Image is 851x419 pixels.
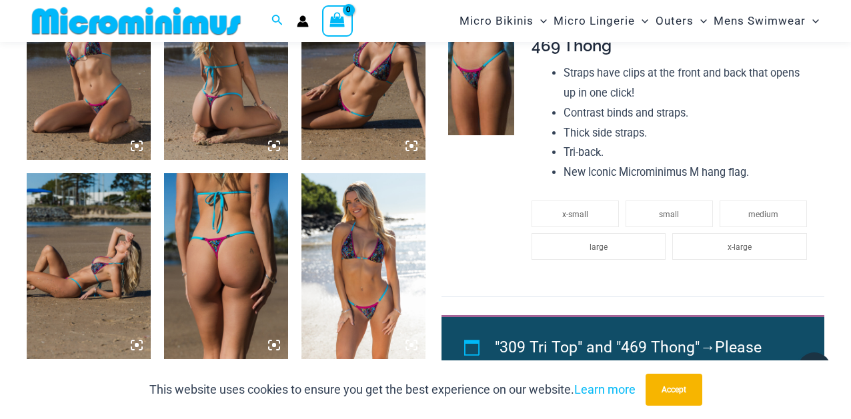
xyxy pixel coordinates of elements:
li: Straps have clips at the front and back that opens up in one click! [564,63,813,103]
button: Accept [646,374,702,406]
span: "309 Tri Top" and "469 Thong" [495,338,700,356]
a: Micro LingerieMenu ToggleMenu Toggle [550,4,652,38]
span: Menu Toggle [534,4,547,38]
span: Menu Toggle [694,4,707,38]
li: x-large [672,233,807,260]
img: Rio Nights Glitter Spot 309 Tri Top 469 Thong [301,173,425,359]
span: Menu Toggle [635,4,648,38]
nav: Site Navigation [454,2,824,40]
li: Tri-back. [564,143,813,163]
img: Rio Nights Glitter Spot 309 Tri Top 469 Thong [27,173,151,359]
span: Outers [656,4,694,38]
span: 469 Thong [532,36,612,55]
span: Micro Bikinis [460,4,534,38]
span: Menu Toggle [806,4,819,38]
li: New Iconic Microminimus M hang flag. [564,163,813,183]
span: x-small [562,210,588,219]
a: Search icon link [271,13,283,29]
span: x-large [728,242,752,252]
li: large [532,233,666,260]
a: Micro BikinisMenu ToggleMenu Toggle [456,4,550,38]
img: Rio Nights Glitter Spot 469 Thong [448,37,514,135]
li: x-small [532,201,619,227]
p: This website uses cookies to ensure you get the best experience on our website. [149,380,636,400]
li: → [495,332,794,394]
li: small [626,201,713,227]
span: Mens Swimwear [714,4,806,38]
img: Rio Nights Glitter Spot 469 Thong [164,173,288,359]
span: small [659,210,679,219]
span: large [590,242,608,252]
a: OutersMenu ToggleMenu Toggle [652,4,710,38]
a: Mens SwimwearMenu ToggleMenu Toggle [710,4,822,38]
span: medium [748,210,778,219]
img: MM SHOP LOGO FLAT [27,6,246,36]
a: View Shopping Cart, empty [322,5,353,36]
span: Micro Lingerie [554,4,635,38]
li: Thick side straps. [564,123,813,143]
a: Account icon link [297,15,309,27]
a: Learn more [574,382,636,396]
li: Contrast binds and straps. [564,103,813,123]
li: medium [720,201,807,227]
